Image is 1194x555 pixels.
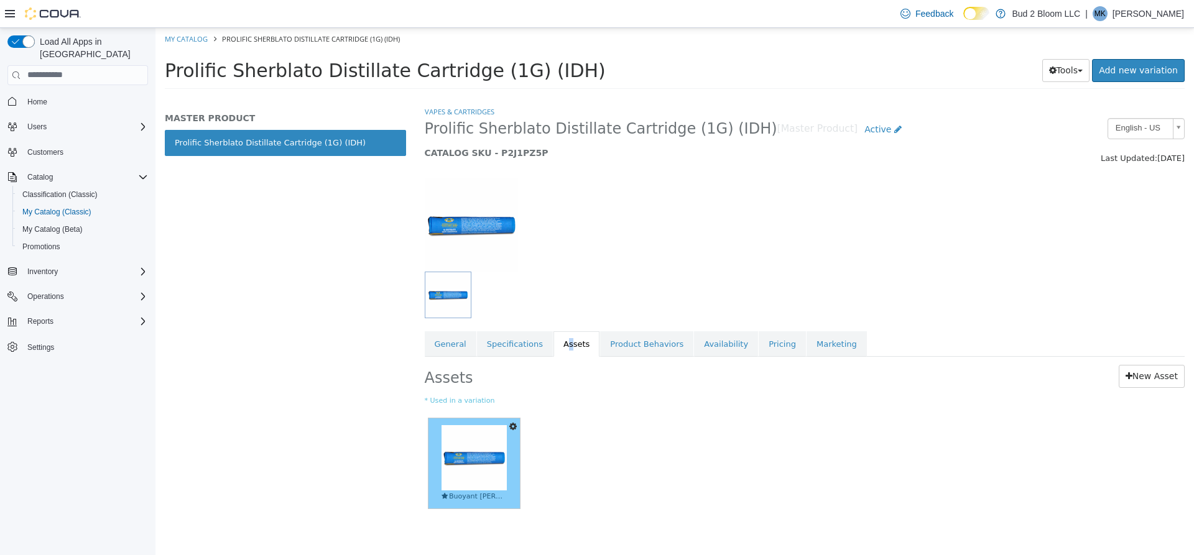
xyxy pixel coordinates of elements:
span: Catalog [22,170,148,185]
button: My Catalog (Beta) [12,221,153,238]
small: [Master Product] [622,96,703,106]
span: Inventory [27,267,58,277]
button: Catalog [2,168,153,186]
img: Cova [25,7,81,20]
a: Buoyant Bob Distillate Cartridge.jpgBuoyant [PERSON_NAME] Distillate Cartridge.jpg [273,390,364,480]
span: Buoyant [PERSON_NAME] Distillate Cartridge.jpg [286,464,351,474]
button: Promotions [12,238,153,255]
span: Reports [27,316,53,326]
span: Load All Apps in [GEOGRAPHIC_DATA] [35,35,148,60]
span: My Catalog (Beta) [22,224,83,234]
a: Marketing [651,303,711,329]
span: Settings [22,339,148,354]
img: 150 [269,150,363,244]
a: Availability [539,303,603,329]
a: Settings [22,340,59,355]
div: Marcus Kirk [1093,6,1108,21]
span: Prolific Sherblato Distillate Cartridge (1G) (IDH) [9,32,450,53]
img: Buoyant Bob Distillate Cartridge.jpg [286,397,351,462]
span: Active [709,96,736,106]
p: | [1085,6,1088,21]
small: * Used in a variation [269,368,1030,378]
span: Home [22,94,148,109]
span: My Catalog (Classic) [17,204,148,219]
span: Classification (Classic) [17,187,148,202]
span: Dark Mode [963,20,964,21]
a: Prolific Sherblato Distillate Cartridge (1G) (IDH) [9,102,251,128]
button: Settings [2,337,153,355]
span: My Catalog (Beta) [17,222,148,237]
span: Promotions [22,242,60,252]
a: Promotions [17,239,65,254]
a: Classification (Classic) [17,187,103,202]
span: Settings [27,342,54,352]
span: Customers [22,144,148,160]
a: Feedback [895,1,958,26]
button: My Catalog (Classic) [12,203,153,221]
a: My Catalog [9,6,52,16]
a: Pricing [603,303,650,329]
span: English - US [953,91,1012,110]
span: Last Updated: [945,126,1002,135]
input: Dark Mode [963,7,989,20]
button: Inventory [2,263,153,280]
a: Active [702,90,753,113]
a: General [269,303,321,329]
span: Prolific Sherblato Distillate Cartridge (1G) (IDH) [269,91,622,111]
button: Operations [2,288,153,305]
a: Product Behaviors [445,303,538,329]
span: Operations [27,291,64,301]
span: Inventory [22,264,148,279]
span: Operations [22,289,148,304]
span: Users [22,119,148,134]
span: Customers [27,147,63,157]
nav: Complex example [7,88,148,388]
span: MK [1094,6,1106,21]
button: Reports [22,314,58,329]
h5: MASTER PRODUCT [9,85,251,96]
h2: Assets [269,337,570,360]
button: Users [2,118,153,135]
button: Inventory [22,264,63,279]
button: Customers [2,143,153,161]
span: Classification (Classic) [22,190,98,200]
button: Classification (Classic) [12,186,153,203]
span: Users [27,122,47,132]
a: Assets [398,303,444,329]
span: Prolific Sherblato Distillate Cartridge (1G) (IDH) [67,6,244,16]
span: Feedback [915,7,953,20]
a: Add new variation [937,31,1029,54]
button: Home [2,93,153,111]
button: Operations [22,289,69,304]
a: New Asset [963,337,1029,360]
a: Specifications [322,303,397,329]
p: Bud 2 Bloom LLC [1012,6,1080,21]
span: Home [27,97,47,107]
a: My Catalog (Beta) [17,222,88,237]
button: Users [22,119,52,134]
button: Catalog [22,170,58,185]
span: Catalog [27,172,53,182]
span: My Catalog (Classic) [22,207,91,217]
span: [DATE] [1002,126,1029,135]
a: Customers [22,145,68,160]
a: My Catalog (Classic) [17,204,96,219]
button: Tools [887,31,935,54]
span: Reports [22,314,148,329]
a: Home [22,94,52,109]
span: Promotions [17,239,148,254]
button: Reports [2,313,153,330]
h5: CATALOG SKU - P2J1PZ5P [269,119,835,131]
a: English - US [952,90,1029,111]
a: Vapes & Cartridges [269,79,339,88]
p: [PERSON_NAME] [1113,6,1184,21]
